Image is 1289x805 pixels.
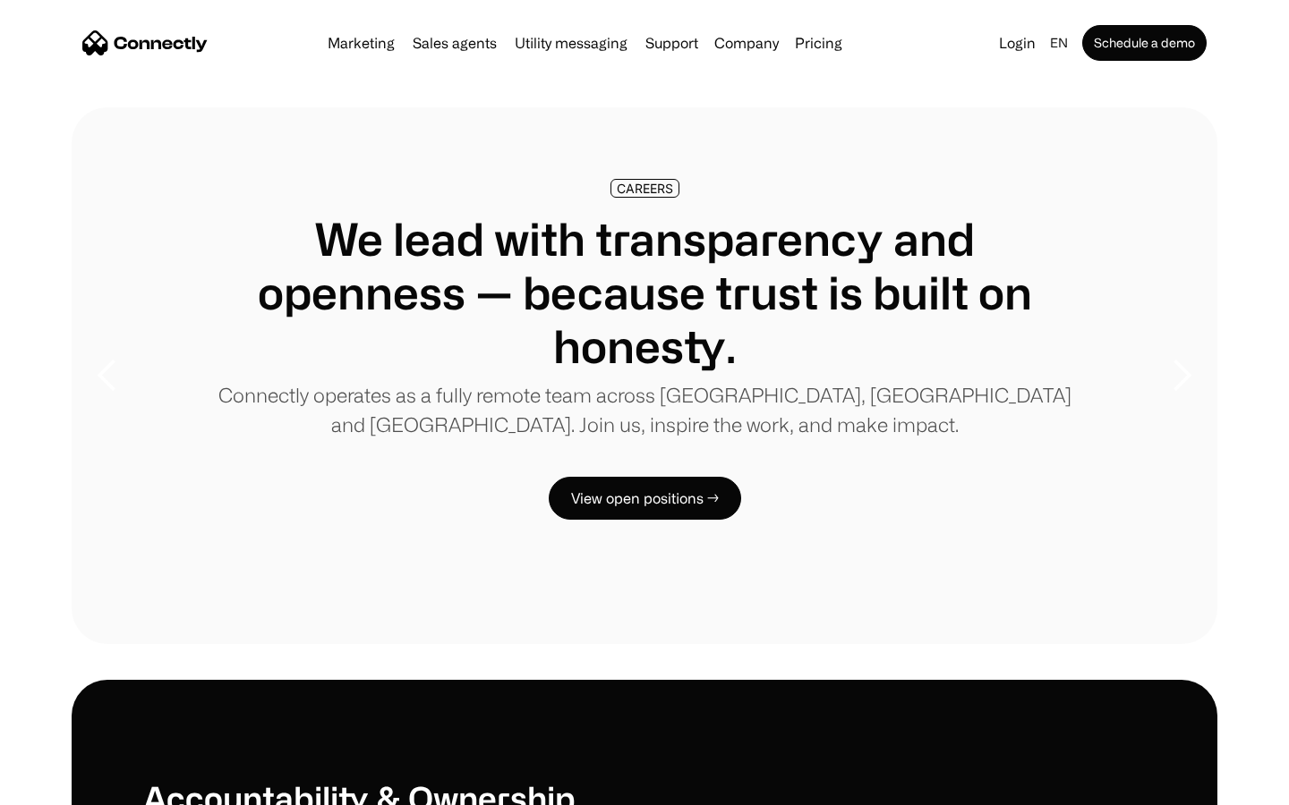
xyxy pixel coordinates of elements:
div: Company [714,30,779,55]
div: en [1050,30,1068,55]
aside: Language selected: English [18,772,107,799]
a: Utility messaging [508,36,635,50]
ul: Language list [36,774,107,799]
p: Connectly operates as a fully remote team across [GEOGRAPHIC_DATA], [GEOGRAPHIC_DATA] and [GEOGRA... [215,380,1074,439]
a: Schedule a demo [1082,25,1207,61]
a: Login [992,30,1043,55]
a: View open positions → [549,477,741,520]
a: Pricing [788,36,849,50]
h1: We lead with transparency and openness — because trust is built on honesty. [215,212,1074,373]
a: Sales agents [405,36,504,50]
div: CAREERS [617,182,673,195]
a: Support [638,36,705,50]
a: Marketing [320,36,402,50]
